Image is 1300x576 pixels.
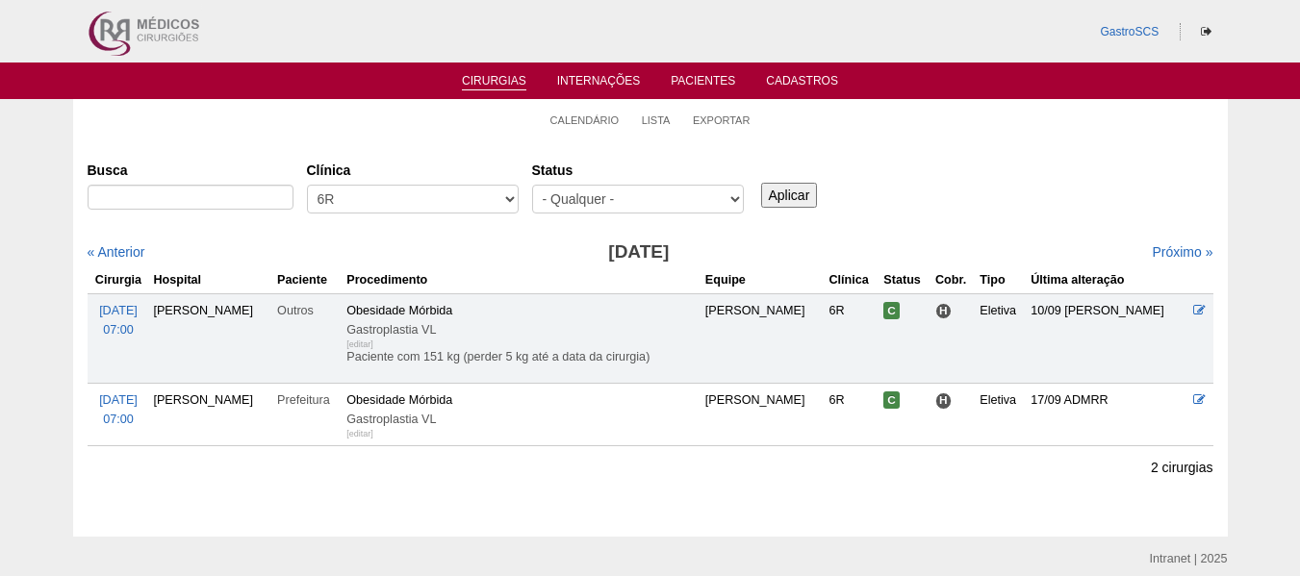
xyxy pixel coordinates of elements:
span: 07:00 [103,323,134,337]
div: Outros [277,301,339,320]
td: Eletiva [976,384,1027,446]
td: [PERSON_NAME] [149,293,273,383]
td: Obesidade Mórbida [343,293,701,383]
a: Lista [642,113,671,127]
th: Hospital [149,266,273,294]
td: [PERSON_NAME] [701,293,826,383]
div: Intranet | 2025 [1150,549,1228,568]
a: [DATE] 07:00 [99,393,138,426]
label: Status [532,161,744,180]
th: Tipo [976,266,1027,294]
a: Cadastros [766,74,838,93]
th: Clínica [826,266,880,294]
p: Paciente com 151 kg (perder 5 kg até a data da cirurgia) [346,349,698,365]
td: Eletiva [976,293,1027,383]
span: Hospital [935,392,952,409]
th: Cirurgia [88,266,150,294]
td: 6R [826,293,880,383]
span: 07:00 [103,413,134,426]
a: Exportar [693,113,751,127]
a: GastroSCS [1100,25,1159,38]
span: Confirmada [883,391,900,409]
div: [editar] [346,424,373,443]
input: Digite os termos que você deseja procurar. [88,185,293,210]
th: Cobr. [931,266,976,294]
label: Clínica [307,161,519,180]
h3: [DATE] [357,238,920,266]
a: Calendário [550,113,620,127]
div: Gastroplastia VL [346,410,698,429]
td: [PERSON_NAME] [701,384,826,446]
td: 10/09 [PERSON_NAME] [1027,293,1189,383]
td: 6R [826,384,880,446]
a: Internações [557,74,641,93]
a: « Anterior [88,244,145,260]
span: [DATE] [99,304,138,317]
a: Pacientes [671,74,735,93]
input: Aplicar [761,183,818,208]
th: Equipe [701,266,826,294]
a: Editar [1193,393,1206,407]
div: [editar] [346,335,373,354]
td: [PERSON_NAME] [149,384,273,446]
span: Hospital [935,303,952,319]
th: Status [879,266,931,294]
span: Confirmada [883,302,900,319]
th: Procedimento [343,266,701,294]
td: Obesidade Mórbida [343,384,701,446]
div: Prefeitura [277,390,339,410]
span: [DATE] [99,393,138,407]
td: 17/09 ADMRR [1027,384,1189,446]
a: Editar [1193,304,1206,317]
a: Cirurgias [462,74,526,90]
a: Próximo » [1152,244,1212,260]
th: Última alteração [1027,266,1189,294]
a: [DATE] 07:00 [99,304,138,337]
p: 2 cirurgias [1151,459,1213,477]
div: Gastroplastia VL [346,320,698,339]
label: Busca [88,161,293,180]
i: Sair [1201,26,1211,38]
th: Paciente [273,266,343,294]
